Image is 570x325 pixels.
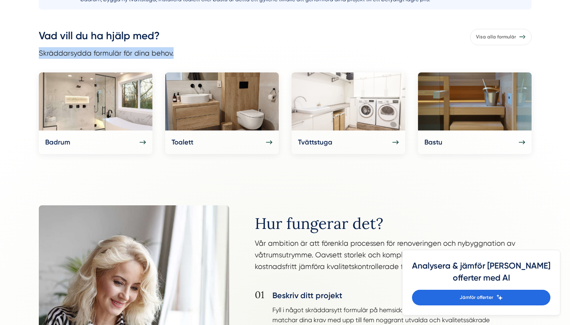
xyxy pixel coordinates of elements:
[292,72,405,130] img: Tvättstuga
[298,137,332,148] h5: Tvättstuga
[39,72,152,154] a: Badrum Badrum
[165,72,279,154] a: Toalett Toalett
[412,290,550,305] a: Jämför offerter
[172,137,193,148] h5: Toalett
[476,33,516,41] span: Visa alla formulär
[45,137,70,148] h5: Badrum
[412,260,550,290] h4: Analysera & jämför [PERSON_NAME] offerter med AI
[418,72,532,130] img: Bastu
[39,29,174,47] h3: Vad vill du ha hjälp med?
[165,72,279,130] img: Toalett
[39,47,174,59] p: Skräddarsydda formulär för dina behov.
[418,72,532,154] a: Bastu Bastu
[39,72,152,130] img: Badrum
[470,29,532,45] a: Visa alla formulär
[460,294,493,301] span: Jämför offerter
[292,72,405,154] a: Tvättstuga Tvättstuga
[255,237,532,276] p: Vår ambition är att förenkla processen för renoveringen och nybyggnation av våtrumsutrymme. Oavse...
[255,215,532,237] h2: Hur fungerar det?
[424,137,442,148] h5: Bastu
